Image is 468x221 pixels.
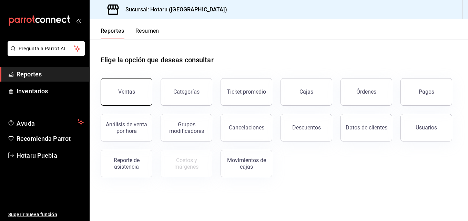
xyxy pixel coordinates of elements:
button: Categorías [161,78,212,106]
button: Órdenes [340,78,392,106]
button: Cajas [281,78,332,106]
button: Pagos [400,78,452,106]
button: Ventas [101,78,152,106]
div: Reporte de asistencia [105,157,148,170]
button: Grupos modificadores [161,114,212,141]
h1: Elige la opción que deseas consultar [101,55,214,65]
span: Ayuda [17,118,75,126]
button: Reporte de asistencia [101,150,152,177]
div: navigation tabs [101,28,159,39]
div: Ticket promedio [227,88,266,95]
span: Sugerir nueva función [8,211,84,218]
div: Descuentos [292,124,321,131]
button: Cancelaciones [221,114,272,141]
button: Datos de clientes [340,114,392,141]
button: Movimientos de cajas [221,150,272,177]
button: Ticket promedio [221,78,272,106]
a: Pregunta a Parrot AI [5,50,85,57]
span: Recomienda Parrot [17,134,84,143]
button: Reportes [101,28,124,39]
div: Movimientos de cajas [225,157,268,170]
h3: Sucursal: Hotaru ([GEOGRAPHIC_DATA]) [120,6,227,14]
div: Cajas [299,88,313,95]
button: Contrata inventarios para ver este reporte [161,150,212,177]
button: Descuentos [281,114,332,141]
span: Pregunta a Parrot AI [19,45,74,52]
div: Ventas [118,88,135,95]
button: Pregunta a Parrot AI [8,41,85,56]
button: Usuarios [400,114,452,141]
span: Reportes [17,70,84,79]
div: Costos y márgenes [165,157,208,170]
div: Categorías [173,88,200,95]
span: Inventarios [17,86,84,96]
button: Resumen [135,28,159,39]
div: Órdenes [356,88,376,95]
div: Grupos modificadores [165,121,208,134]
span: Hotaru Puebla [17,151,84,160]
div: Usuarios [416,124,437,131]
div: Pagos [419,88,434,95]
div: Datos de clientes [346,124,387,131]
div: Cancelaciones [229,124,264,131]
button: Análisis de venta por hora [101,114,152,141]
button: open_drawer_menu [76,18,81,23]
div: Análisis de venta por hora [105,121,148,134]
